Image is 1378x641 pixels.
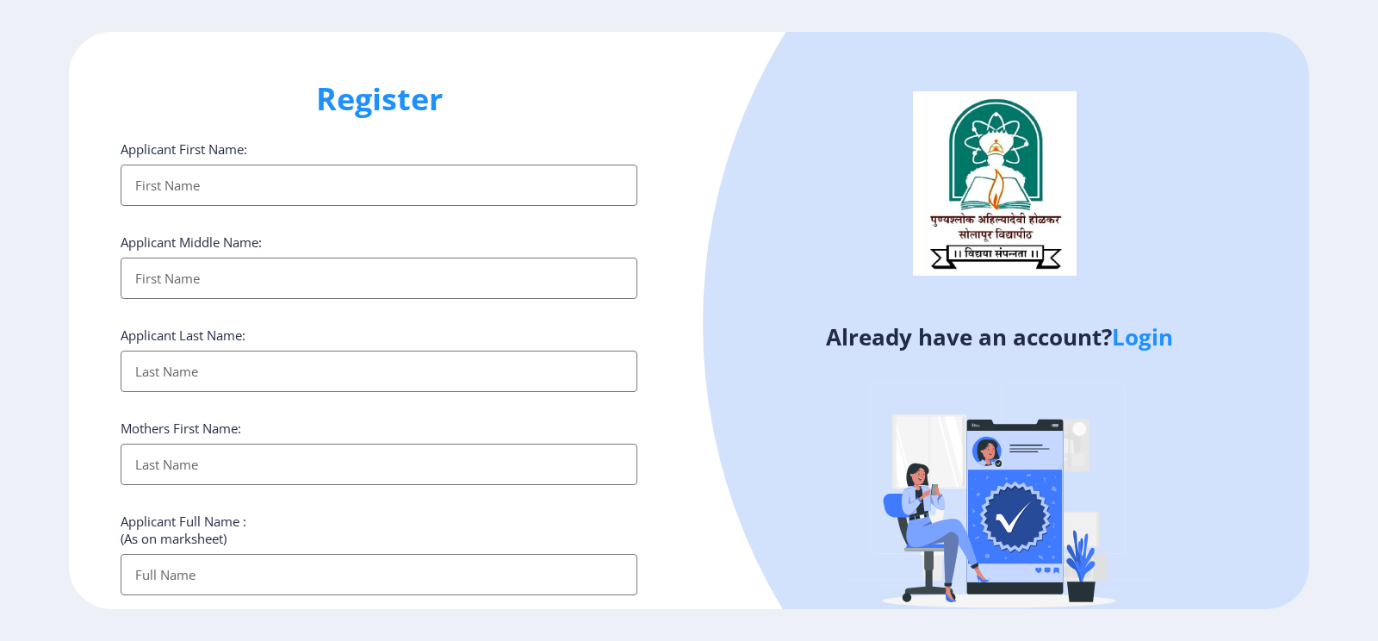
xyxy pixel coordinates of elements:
a: Login [1112,321,1173,352]
label: Mothers First Name: [121,420,241,437]
input: Full Name [121,554,637,595]
h1: Register [121,78,637,120]
label: Applicant Last Name: [121,327,245,344]
input: First Name [121,165,637,206]
input: Last Name [121,351,637,392]
input: First Name [121,258,637,299]
input: Last Name [121,444,637,485]
label: Applicant First Name: [121,140,247,158]
img: logo [913,91,1077,276]
label: Applicant Middle Name: [121,233,262,251]
h4: Already have an account? [702,323,1296,351]
label: Applicant Full Name : (As on marksheet) [121,513,246,547]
